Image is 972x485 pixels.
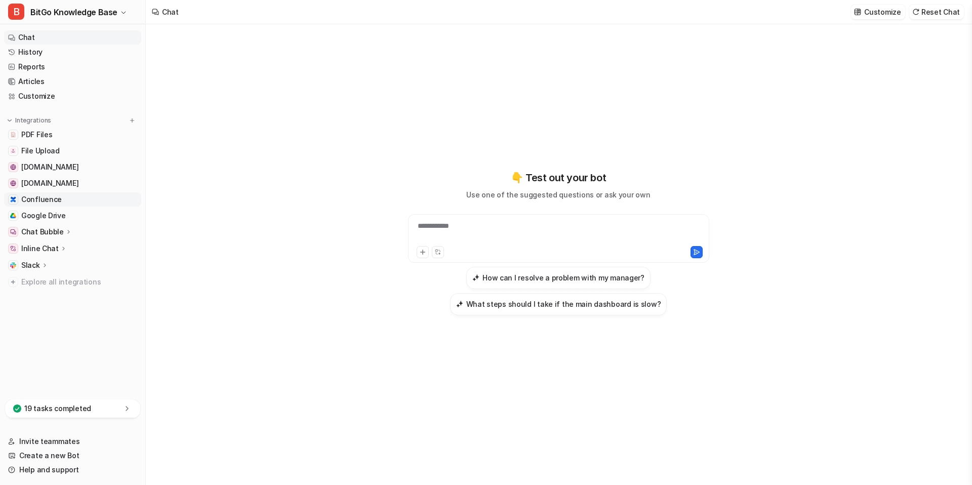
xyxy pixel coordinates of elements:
p: 👇 Test out your bot [511,170,606,185]
img: File Upload [10,148,16,154]
img: Chat Bubble [10,229,16,235]
img: Slack [10,262,16,268]
p: Integrations [15,116,51,125]
img: Inline Chat [10,246,16,252]
img: What steps should I take if the main dashboard is slow? [456,300,463,308]
img: developers.bitgo.com [10,164,16,170]
img: reset [912,8,919,16]
button: Customize [851,5,905,19]
button: Integrations [4,115,54,126]
button: What steps should I take if the main dashboard is slow?What steps should I take if the main dashb... [450,293,667,315]
a: File UploadFile Upload [4,144,141,158]
a: Google DriveGoogle Drive [4,209,141,223]
a: Chat [4,30,141,45]
span: Explore all integrations [21,274,137,290]
a: Reports [4,60,141,74]
a: PDF FilesPDF Files [4,128,141,142]
a: www.bitgo.com[DOMAIN_NAME] [4,176,141,190]
span: B [8,4,24,20]
img: menu_add.svg [129,117,136,124]
span: File Upload [21,146,60,156]
p: Customize [864,7,901,17]
img: Confluence [10,196,16,203]
a: Help and support [4,463,141,477]
span: [DOMAIN_NAME] [21,178,78,188]
p: Slack [21,260,40,270]
span: Google Drive [21,211,66,221]
a: Invite teammates [4,434,141,449]
div: Chat [162,7,179,17]
a: Customize [4,89,141,103]
span: PDF Files [21,130,52,140]
img: customize [854,8,861,16]
h3: What steps should I take if the main dashboard is slow? [466,299,661,309]
a: ConfluenceConfluence [4,192,141,207]
p: Use one of the suggested questions or ask your own [466,189,650,200]
img: How can I resolve a problem with my manager? [472,274,479,281]
a: History [4,45,141,59]
h3: How can I resolve a problem with my manager? [482,272,644,283]
span: BitGo Knowledge Base [30,5,117,19]
a: developers.bitgo.com[DOMAIN_NAME] [4,160,141,174]
p: Chat Bubble [21,227,64,237]
button: Reset Chat [909,5,964,19]
a: Articles [4,74,141,89]
a: Create a new Bot [4,449,141,463]
button: How can I resolve a problem with my manager?How can I resolve a problem with my manager? [466,267,651,289]
a: Explore all integrations [4,275,141,289]
span: [DOMAIN_NAME] [21,162,78,172]
img: expand menu [6,117,13,124]
img: Google Drive [10,213,16,219]
img: explore all integrations [8,277,18,287]
img: www.bitgo.com [10,180,16,186]
img: PDF Files [10,132,16,138]
span: Confluence [21,194,62,205]
p: 19 tasks completed [24,403,91,414]
p: Inline Chat [21,244,59,254]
